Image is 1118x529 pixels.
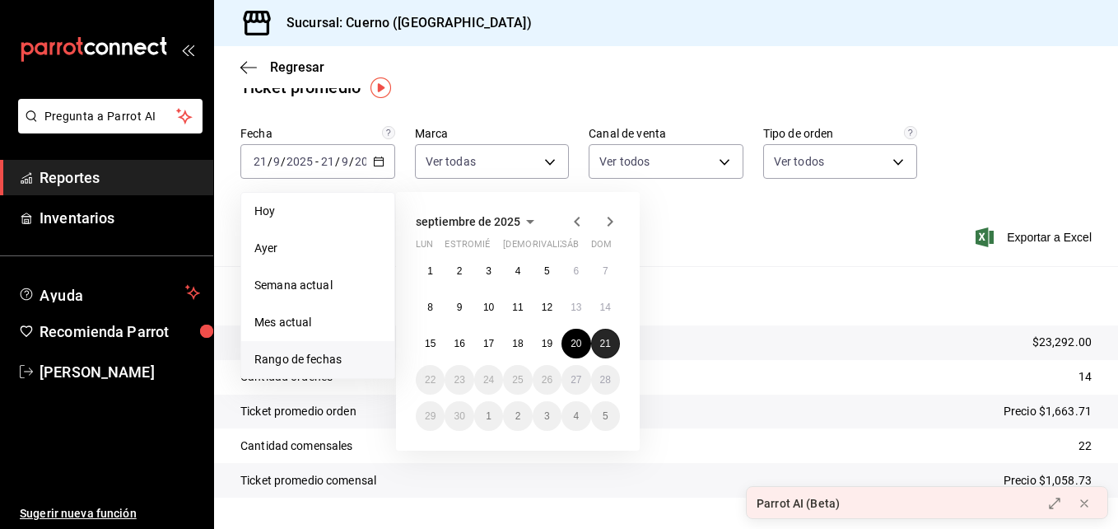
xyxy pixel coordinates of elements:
div: Parrot AI (Beta) [757,495,840,513]
abbr: 27 de septiembre de 2025 [571,374,581,386]
abbr: sábado [561,239,579,256]
button: 17 de septiembre de 2025 [474,329,503,358]
p: Precio $1,058.73 [1004,472,1092,489]
button: 18 de septiembre de 2025 [503,329,532,358]
abbr: 24 de septiembre de 2025 [483,374,494,386]
abbr: 3 de octubre de 2025 [544,410,550,422]
span: Hoy [254,203,381,220]
abbr: 2 de septiembre de 2025 [457,265,463,277]
abbr: domingo [591,239,612,256]
span: Ver todas [426,153,476,170]
abbr: 29 de septiembre de 2025 [425,410,436,422]
button: 26 de septiembre de 2025 [533,365,561,395]
span: Semana actual [254,277,381,294]
button: 9 de septiembre de 2025 [445,293,473,322]
button: 1 de octubre de 2025 [474,401,503,431]
button: 6 de septiembre de 2025 [561,256,590,286]
button: Exportar a Excel [979,227,1092,247]
button: 27 de septiembre de 2025 [561,365,590,395]
span: - [315,155,319,168]
input: -- [341,155,349,168]
button: 19 de septiembre de 2025 [533,329,561,358]
button: 4 de septiembre de 2025 [503,256,532,286]
font: Sugerir nueva función [20,507,137,520]
p: Precio $1,663.71 [1004,403,1092,420]
abbr: 4 de septiembre de 2025 [515,265,521,277]
button: Regresar [240,59,324,75]
font: Recomienda Parrot [40,323,169,340]
span: Ayuda [40,283,179,302]
abbr: 12 de septiembre de 2025 [542,302,552,313]
abbr: 28 de septiembre de 2025 [600,374,611,386]
abbr: 21 de septiembre de 2025 [600,338,611,349]
button: 20 de septiembre de 2025 [561,329,590,358]
svg: Información delimitada a máximo 62 días. [382,126,395,139]
font: Reportes [40,169,100,186]
label: Canal de venta [589,128,743,139]
p: Ticket promedio comensal [240,472,376,489]
p: 22 [1078,438,1092,455]
input: ---- [354,155,382,168]
abbr: 15 de septiembre de 2025 [425,338,436,349]
abbr: 9 de septiembre de 2025 [457,302,463,313]
button: 16 de septiembre de 2025 [445,329,473,358]
abbr: 5 de octubre de 2025 [603,410,608,422]
button: 4 de octubre de 2025 [561,401,590,431]
label: Marca [415,128,570,139]
abbr: 3 de septiembre de 2025 [486,265,491,277]
span: / [349,155,354,168]
font: [PERSON_NAME] [40,363,155,381]
abbr: jueves [503,239,600,256]
abbr: 20 de septiembre de 2025 [571,338,581,349]
span: / [281,155,286,168]
h3: Sucursal: Cuerno ([GEOGRAPHIC_DATA]) [273,13,532,33]
button: septiembre de 2025 [416,212,540,232]
button: 14 de septiembre de 2025 [591,293,620,322]
button: 21 de septiembre de 2025 [591,329,620,358]
abbr: 26 de septiembre de 2025 [542,374,552,386]
abbr: 17 de septiembre de 2025 [483,338,494,349]
button: 3 de septiembre de 2025 [474,256,503,286]
svg: Todas las órdenes contabilizan 1 comensal a excepción de órdenes de mesa con comensales obligator... [904,126,917,139]
abbr: 30 de septiembre de 2025 [454,410,464,422]
abbr: 1 de octubre de 2025 [486,410,491,422]
button: 10 de septiembre de 2025 [474,293,503,322]
abbr: 2 de octubre de 2025 [515,410,521,422]
a: Pregunta a Parrot AI [12,119,203,137]
abbr: 19 de septiembre de 2025 [542,338,552,349]
button: 28 de septiembre de 2025 [591,365,620,395]
p: Cantidad comensales [240,438,353,455]
span: septiembre de 2025 [416,215,520,228]
button: 3 de octubre de 2025 [533,401,561,431]
abbr: 22 de septiembre de 2025 [425,374,436,386]
button: 22 de septiembre de 2025 [416,365,445,395]
abbr: 25 de septiembre de 2025 [512,374,523,386]
button: 15 de septiembre de 2025 [416,329,445,358]
abbr: lunes [416,239,433,256]
button: 13 de septiembre de 2025 [561,293,590,322]
button: 29 de septiembre de 2025 [416,401,445,431]
label: Fecha [240,128,395,139]
button: 11 de septiembre de 2025 [503,293,532,322]
input: -- [320,155,335,168]
button: 8 de septiembre de 2025 [416,293,445,322]
button: 25 de septiembre de 2025 [503,365,532,395]
p: $23,292.00 [1032,334,1092,351]
font: Exportar a Excel [1007,231,1092,244]
abbr: martes [445,239,496,256]
abbr: 7 de septiembre de 2025 [603,265,608,277]
abbr: viernes [533,239,578,256]
input: ---- [286,155,314,168]
button: Pregunta a Parrot AI [18,99,203,133]
abbr: 6 de septiembre de 2025 [573,265,579,277]
button: 2 de octubre de 2025 [503,401,532,431]
button: 23 de septiembre de 2025 [445,365,473,395]
span: Ver todos [774,153,824,170]
button: 2 de septiembre de 2025 [445,256,473,286]
input: -- [273,155,281,168]
abbr: 13 de septiembre de 2025 [571,302,581,313]
abbr: 8 de septiembre de 2025 [427,302,433,313]
input: -- [253,155,268,168]
abbr: 23 de septiembre de 2025 [454,374,464,386]
button: 30 de septiembre de 2025 [445,401,473,431]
